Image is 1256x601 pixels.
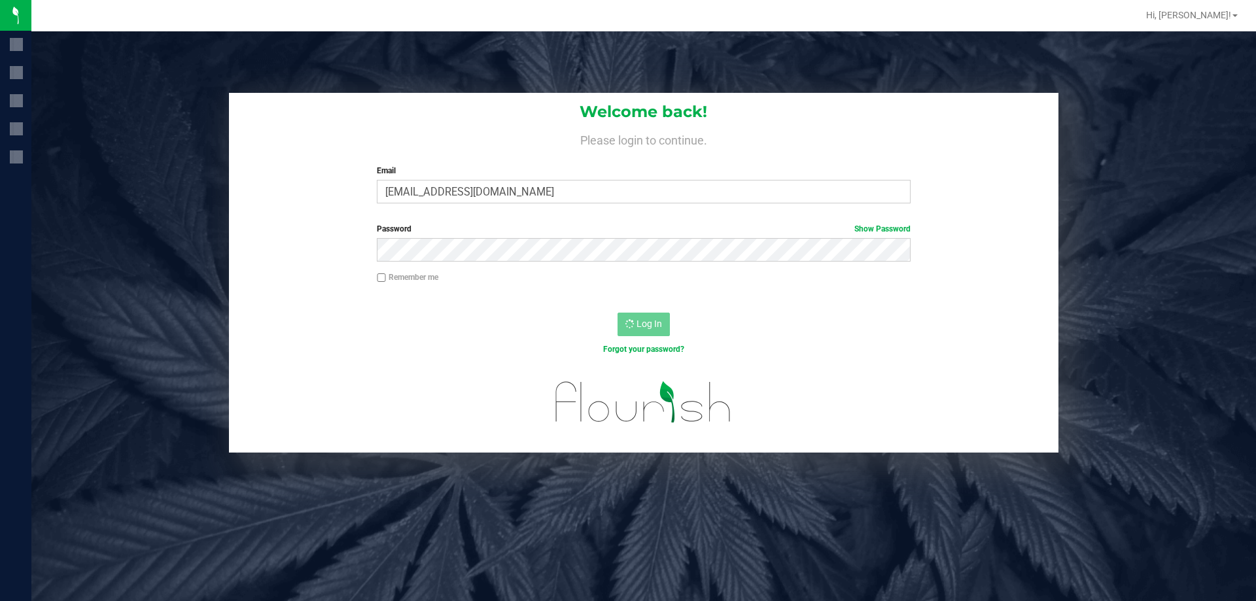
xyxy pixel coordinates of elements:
[854,224,911,233] a: Show Password
[229,103,1058,120] h1: Welcome back!
[229,131,1058,146] h4: Please login to continue.
[377,271,438,283] label: Remember me
[1146,10,1231,20] span: Hi, [PERSON_NAME]!
[377,165,910,177] label: Email
[377,224,411,233] span: Password
[540,369,747,436] img: flourish_logo.svg
[618,313,670,336] button: Log In
[603,345,684,354] a: Forgot your password?
[377,273,386,283] input: Remember me
[637,318,662,329] span: Log In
